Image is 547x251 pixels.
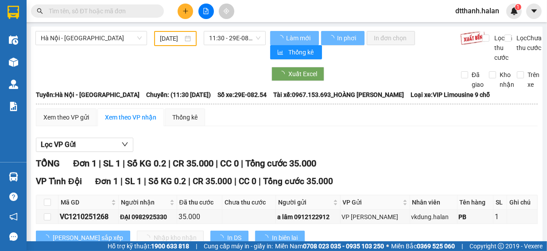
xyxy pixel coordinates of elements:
[151,243,189,250] strong: 1900 633 818
[73,158,97,169] span: Đơn 1
[288,69,317,79] span: Xuất Excel
[217,235,227,241] span: loading
[391,241,455,251] span: Miền Bắc
[198,4,214,19] button: file-add
[216,158,218,169] span: |
[120,212,175,222] div: ĐẠI 0982925330
[342,212,408,222] div: VP [PERSON_NAME]
[196,241,197,251] span: |
[259,176,261,186] span: |
[137,231,204,245] button: Nhập kho nhận
[337,33,357,43] span: In phơi
[286,33,312,43] span: Làm mới
[263,176,333,186] span: Tổng cước 35.000
[495,211,505,222] div: 1
[49,6,153,16] input: Tìm tên, số ĐT hoặc mã đơn
[53,233,123,243] span: [PERSON_NAME] sắp xếp
[278,197,331,207] span: Người gửi
[209,31,260,45] span: 11:30 - 29E-082.54
[255,231,305,245] button: In biên lai
[95,176,119,186] span: Đơn 1
[127,158,166,169] span: Số KG 0.2
[459,212,492,222] div: PB
[239,176,256,186] span: CC 0
[188,176,190,186] span: |
[515,4,521,10] sup: 1
[448,5,506,16] span: dtthanh.halan
[61,197,109,207] span: Mã GD
[125,176,142,186] span: SL 1
[105,112,156,122] div: Xem theo VP nhận
[468,70,487,89] span: Đã giao
[36,176,82,186] span: VP Tỉnh Đội
[204,241,273,251] span: Cung cấp máy in - giấy in:
[386,244,389,248] span: ⚪️
[9,102,18,111] img: solution-icon
[223,8,229,14] span: aim
[277,49,285,56] span: bar-chart
[8,6,19,19] img: logo-vxr
[411,212,456,222] div: vkdung.halan
[241,158,243,169] span: |
[245,158,316,169] span: Tổng cước 35.000
[193,176,232,186] span: CR 35.000
[491,33,514,62] span: Lọc Đã thu cước
[60,211,117,222] div: VC1210251268
[41,139,76,150] span: Lọc VP Gửi
[288,47,315,57] span: Thống kê
[458,195,493,210] th: Tên hàng
[121,197,168,207] span: Người nhận
[203,8,209,14] span: file-add
[272,67,324,81] button: Xuất Excel
[36,91,140,98] b: Tuyến: Hà Nội - [GEOGRAPHIC_DATA]
[168,158,171,169] span: |
[173,158,213,169] span: CR 35.000
[303,243,384,250] strong: 0708 023 035 - 0935 103 250
[328,35,336,41] span: loading
[43,112,89,122] div: Xem theo VP gửi
[144,176,146,186] span: |
[496,70,518,89] span: Kho nhận
[9,172,18,181] img: warehouse-icon
[513,33,543,53] span: Lọc Chưa thu cước
[343,197,401,207] span: VP Gửi
[172,112,198,122] div: Thống kê
[510,7,518,15] img: icon-new-feature
[178,4,193,19] button: plus
[516,4,520,10] span: 1
[210,231,248,245] button: In DS
[58,210,119,224] td: VC1210251268
[227,233,241,243] span: In DS
[9,232,18,241] span: message
[524,70,543,89] span: Trên xe
[219,4,234,19] button: aim
[9,193,18,201] span: question-circle
[146,90,211,100] span: Chuyến: (11:30 [DATE])
[277,212,338,222] div: a lâm 0912122912
[462,241,463,251] span: |
[182,8,189,14] span: plus
[277,35,285,41] span: loading
[43,235,53,241] span: loading
[177,195,223,210] th: Đã thu cước
[493,195,507,210] th: SL
[498,243,504,249] span: copyright
[178,211,221,222] div: 35.000
[275,241,384,251] span: Miền Nam
[36,231,130,245] button: [PERSON_NAME] sắp xếp
[460,31,485,45] img: 9k=
[108,241,189,251] span: Hỗ trợ kỹ thuật:
[148,176,186,186] span: Số KG 0.2
[270,45,322,59] button: bar-chartThống kê
[321,31,365,45] button: In phơi
[507,195,538,210] th: Ghi chú
[410,195,458,210] th: Nhân viên
[270,31,319,45] button: Làm mới
[37,8,43,14] span: search
[217,90,267,100] span: Số xe: 29E-082.54
[262,235,272,241] span: loading
[36,138,133,152] button: Lọc VP Gửi
[417,243,455,250] strong: 0369 525 060
[222,195,276,210] th: Chưa thu cước
[160,34,183,43] input: 11/10/2025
